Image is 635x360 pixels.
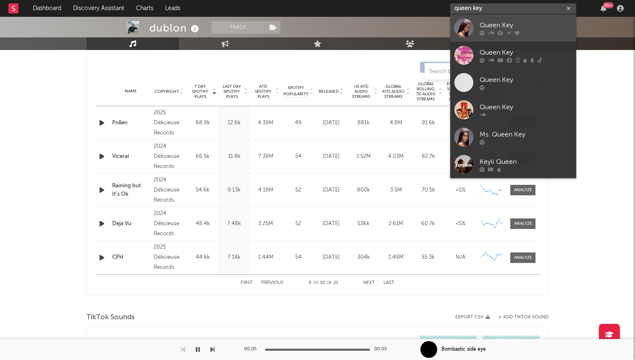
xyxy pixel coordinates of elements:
[490,315,548,320] button: + Add TikTok Sound
[382,152,410,161] div: 4.03M
[241,281,253,285] button: First
[414,253,442,262] div: 55.3k
[480,102,572,112] div: Queen Key
[283,119,313,127] div: 49
[244,344,261,355] div: 00:05
[414,119,442,127] div: 91.6k
[220,119,248,127] div: 12.6k
[154,142,185,172] div: 2024 Délicieuse Records
[450,14,576,42] a: Queen Key
[450,42,576,69] a: Queen Key
[374,344,391,355] div: 00:05
[414,81,437,102] span: Global Rolling 7D Audio Streams
[154,108,185,138] div: 2025 Délicieuse Records
[450,124,576,151] a: Ms. Queen Key
[317,253,345,262] div: [DATE]
[480,20,572,30] div: Queen Key
[603,2,614,8] div: 99 +
[382,220,410,228] div: 2.61M
[252,84,274,99] span: ATD Spotify Plays
[150,21,201,35] div: dublon
[317,152,345,161] div: [DATE]
[189,84,211,99] span: 7 Day Spotify Plays
[382,186,410,194] div: 3.5M
[189,220,216,228] div: 48.4k
[112,119,150,127] a: Pollen
[87,313,135,323] span: TikTok Sounds
[112,220,150,228] a: Deja Vu
[441,346,486,353] div: Bombastic side eye
[220,84,243,99] span: Last Day Spotify Plays
[488,339,527,344] span: Official ( 0 )
[220,253,248,262] div: 7.14k
[252,253,279,262] div: 1.44M
[349,253,378,262] div: 304k
[154,175,185,205] div: 2024 Délicieuse Records
[414,220,442,228] div: 60.7k
[499,315,548,320] button: + Add TikTok Sound
[446,220,475,228] div: <5%
[349,220,378,228] div: 536k
[480,75,572,85] div: Queen Key
[317,186,345,194] div: [DATE]
[252,152,279,161] div: 7.39M
[446,81,470,102] span: Estimated % Playlist Streams Last Day
[112,253,150,262] a: CPH
[220,152,248,161] div: 11.8k
[414,186,442,194] div: 70.5k
[283,85,308,97] span: Spotify Popularity
[327,281,332,285] span: of
[363,281,375,285] button: Next
[414,152,442,161] div: 82.7k
[283,220,313,228] div: 52
[154,242,185,273] div: 2025 Délicieuse Records
[483,336,540,347] button: Official(0)
[382,84,405,99] span: Global ATD Audio Streams
[212,21,264,34] button: Track
[480,157,572,167] div: Keyli Queen
[446,119,475,127] div: ~ 10 %
[349,152,378,161] div: 1.52M
[220,186,248,194] div: 9.13k
[446,152,475,161] div: N/A
[189,253,216,262] div: 44.6k
[317,119,345,127] div: [DATE]
[189,119,216,127] div: 68.9k
[283,152,313,161] div: 54
[319,89,338,94] span: Released
[450,3,576,14] input: Search for artists
[112,88,150,95] div: Name
[261,281,283,285] button: Previous
[382,253,410,262] div: 1.49M
[317,220,345,228] div: [DATE]
[450,69,576,96] a: Queen Key
[252,119,279,127] div: 4.39M
[382,119,410,127] div: 4.8M
[349,186,378,194] div: 800k
[313,281,318,285] span: to
[349,119,378,127] div: 881k
[383,281,394,285] button: Last
[300,278,346,288] div: 6 10 21
[420,62,477,73] button: Originals(21)
[283,253,313,262] div: 54
[112,182,150,198] a: Raining but It's Ok
[112,152,150,161] a: Viceral
[446,253,475,262] div: N/A
[480,129,572,139] div: Ms. Queen Key
[450,96,576,124] a: Queen Key
[420,336,477,347] button: UGC(16)
[252,186,279,194] div: 4.18M
[189,186,216,194] div: 54.6k
[446,186,475,194] div: <5%
[155,89,179,94] span: Copyright
[455,315,490,320] button: Export CSV
[154,209,185,239] div: 2024 Délicieuse Records
[425,339,464,344] span: UGC ( 16 )
[283,186,313,194] div: 52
